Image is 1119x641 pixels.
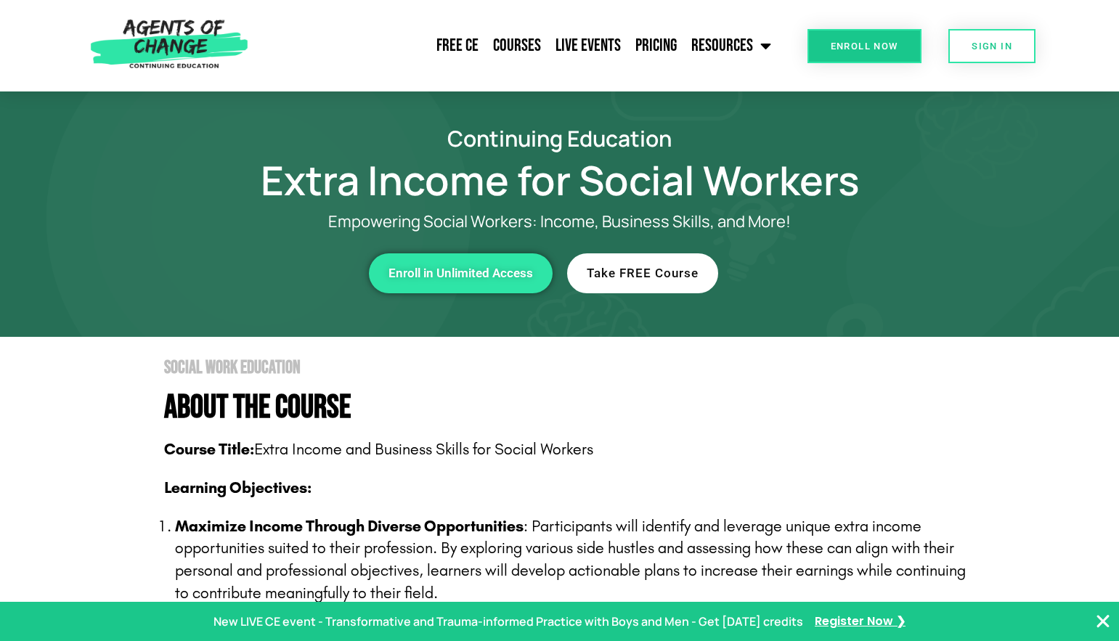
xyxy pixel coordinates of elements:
b: Course Title: [164,440,254,459]
a: SIGN IN [948,29,1035,63]
a: Live Events [548,28,628,64]
strong: Maximize Income Through Diverse Opportunities [175,517,524,536]
span: Take FREE Course [587,267,699,279]
button: Close Banner [1094,613,1112,630]
nav: Menu [255,28,778,64]
a: Courses [486,28,548,64]
p: Empowering Social Workers: Income, Business Skills, and More! [204,211,916,232]
a: Pricing [628,28,684,64]
a: Free CE [429,28,486,64]
a: Resources [684,28,778,64]
span: Enroll Now [831,41,898,51]
h4: About The Course [164,391,974,424]
p: New LIVE CE event - Transformative and Trauma-informed Practice with Boys and Men - Get [DATE] cr... [213,611,803,632]
h2: Social Work Education [164,359,974,377]
a: Enroll Now [807,29,921,63]
b: Learning Objectives: [164,478,312,497]
span: Enroll in Unlimited Access [388,267,533,279]
p: Extra Income and Business Skills for Social Workers [164,438,974,461]
a: Take FREE Course [567,253,718,293]
h1: Extra Income for Social Workers [146,163,974,197]
a: Enroll in Unlimited Access [369,253,553,293]
h2: Continuing Education [146,128,974,149]
span: SIGN IN [972,41,1012,51]
a: Register Now ❯ [815,611,906,632]
p: : Participants will identify and leverage unique extra income opportunities suited to their profe... [175,515,974,605]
